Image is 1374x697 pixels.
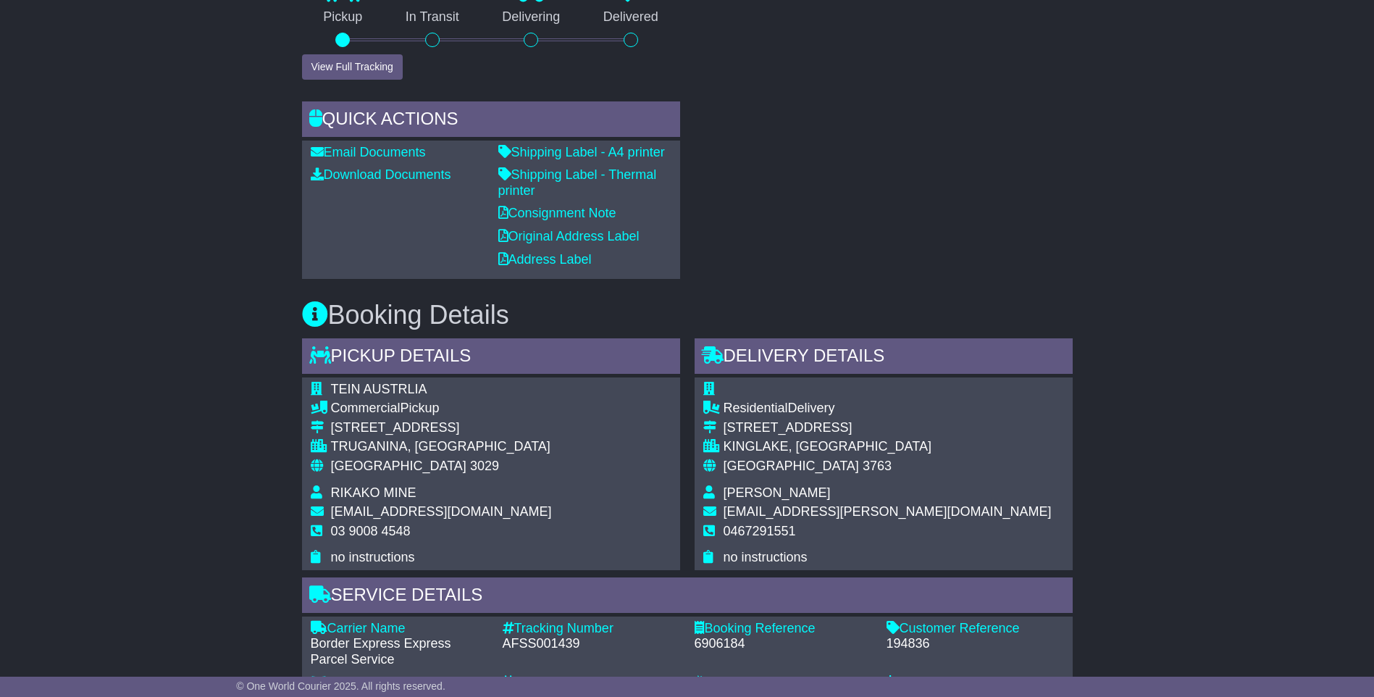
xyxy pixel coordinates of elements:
div: [STREET_ADDRESS] [724,420,1052,436]
span: 3029 [470,459,499,473]
div: Booking Date [503,675,680,691]
div: Customer Reference [887,621,1064,637]
span: 03 9008 4548 [331,524,411,538]
div: Warranty [695,675,872,691]
button: View Full Tracking [302,54,403,80]
div: KINGLAKE, [GEOGRAPHIC_DATA] [724,439,1052,455]
span: no instructions [331,550,415,564]
div: Description [311,675,488,691]
div: AFSS001439 [503,636,680,652]
a: Shipping Label - Thermal printer [498,167,657,198]
div: TRUGANINA, [GEOGRAPHIC_DATA] [331,439,552,455]
div: Border Express Express Parcel Service [311,636,488,667]
span: 3763 [863,459,892,473]
p: Pickup [302,9,385,25]
div: Tracking Number [503,621,680,637]
span: Commercial [331,401,401,415]
span: TEIN AUSTRLIA [331,382,427,396]
span: no instructions [724,550,808,564]
h3: Booking Details [302,301,1073,330]
div: Pickup [331,401,552,417]
span: [EMAIL_ADDRESS][DOMAIN_NAME] [331,504,552,519]
div: 6906184 [695,636,872,652]
div: Service Details [302,577,1073,617]
span: [GEOGRAPHIC_DATA] [724,459,859,473]
div: Booking Reference [695,621,872,637]
a: Email Documents [311,145,426,159]
div: Quick Actions [302,101,680,141]
p: Delivered [582,9,680,25]
span: [PERSON_NAME] [724,485,831,500]
span: Residential [724,401,788,415]
div: Delivery [724,401,1052,417]
span: © One World Courier 2025. All rights reserved. [236,680,445,692]
div: 194836 [887,636,1064,652]
div: Declared Value [887,675,1064,691]
div: Carrier Name [311,621,488,637]
span: [EMAIL_ADDRESS][PERSON_NAME][DOMAIN_NAME] [724,504,1052,519]
span: RIKAKO MINE [331,485,416,500]
div: Pickup Details [302,338,680,377]
a: Original Address Label [498,229,640,243]
a: Consignment Note [498,206,616,220]
a: Shipping Label - A4 printer [498,145,665,159]
span: [GEOGRAPHIC_DATA] [331,459,466,473]
a: Address Label [498,252,592,267]
div: [STREET_ADDRESS] [331,420,552,436]
p: In Transit [384,9,481,25]
p: Delivering [481,9,582,25]
a: Download Documents [311,167,451,182]
span: 0467291551 [724,524,796,538]
div: Delivery Details [695,338,1073,377]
